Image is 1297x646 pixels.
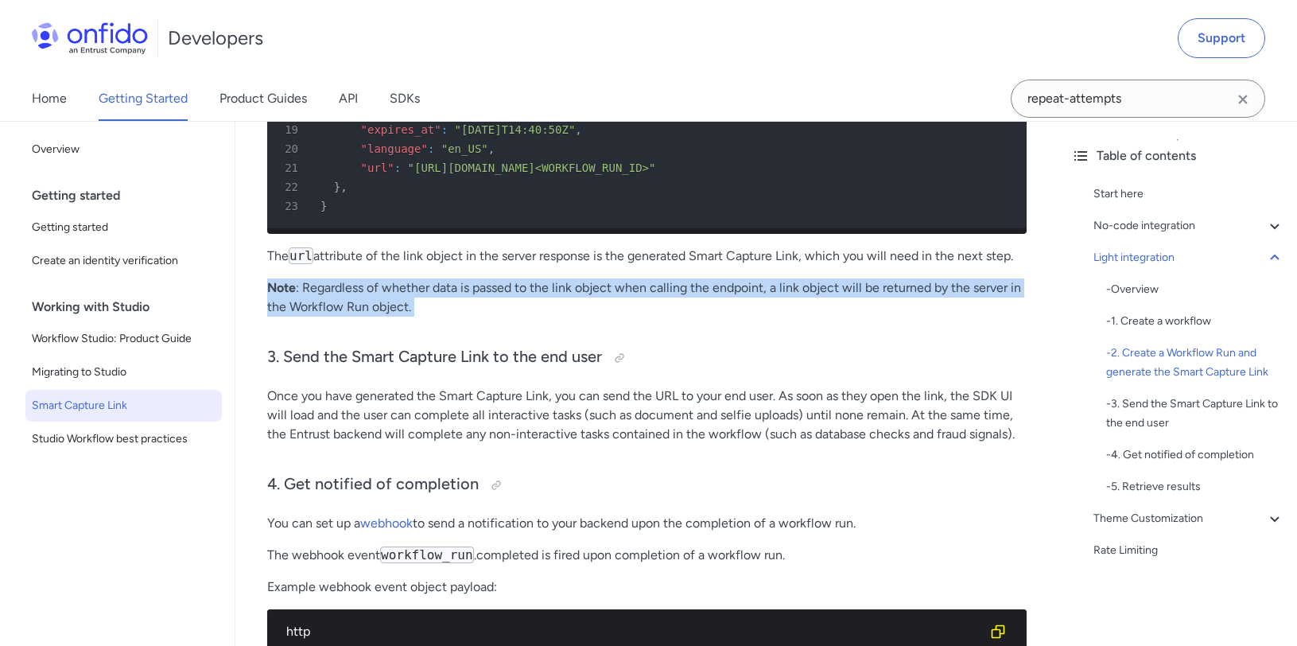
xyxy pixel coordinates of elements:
[25,323,222,355] a: Workflow Studio: Product Guide
[25,245,222,277] a: Create an identity verification
[274,120,309,139] span: 19
[1106,446,1284,465] div: - 4. Get notified of completion
[1106,312,1284,331] div: - 1. Create a workflow
[32,291,228,323] div: Working with Studio
[1093,185,1284,204] a: Start here
[99,76,188,121] a: Getting Started
[361,142,428,155] span: "language"
[361,123,441,136] span: "expires_at"
[25,356,222,388] a: Migrating to Studio
[32,251,216,270] span: Create an identity verification
[1233,90,1252,109] svg: Clear search field button
[1093,509,1284,528] a: Theme Customization
[408,161,656,174] span: "[URL][DOMAIN_NAME]<WORKFLOW_RUN_ID>"
[219,76,307,121] a: Product Guides
[32,180,228,212] div: Getting started
[32,22,148,54] img: Onfido Logo
[32,430,216,449] span: Studio Workflow best practices
[1106,280,1284,299] a: -Overview
[1011,80,1265,118] input: Onfido search input field
[1106,312,1284,331] a: -1. Create a workflow
[1106,344,1284,382] a: -2. Create a Workflow Run and generate the Smart Capture Link
[25,212,222,243] a: Getting started
[25,390,222,422] a: Smart Capture Link
[394,161,401,174] span: :
[267,345,1027,371] h3: 3. Send the Smart Capture Link to the end user
[289,247,313,264] code: url
[267,578,1027,597] p: Example webhook event object payload:
[267,280,296,295] strong: Note
[25,134,222,165] a: Overview
[1106,280,1284,299] div: - Overview
[274,197,309,216] span: 23
[1106,477,1284,496] a: -5. Retrieve results
[1093,541,1284,560] a: Rate Limiting
[267,278,1027,317] p: : Regardless of whether data is passed to the link object when calling the endpoint, a link objec...
[575,123,581,136] span: ,
[274,158,309,177] span: 21
[32,396,216,415] span: Smart Capture Link
[334,181,340,193] span: }
[267,473,1027,498] h3: 4. Get notified of completion
[1106,344,1284,382] div: - 2. Create a Workflow Run and generate the Smart Capture Link
[361,161,394,174] span: "url"
[320,200,327,212] span: }
[360,516,413,531] a: webhook
[488,142,495,155] span: ,
[286,622,982,641] div: http
[1106,395,1284,433] a: -3. Send the Smart Capture Link to the end user
[1106,395,1284,433] div: - 3. Send the Smart Capture Link to the end user
[1071,146,1284,165] div: Table of contents
[1093,248,1284,267] a: Light integration
[380,547,474,563] code: workflow_run
[267,247,1027,266] p: The attribute of the link object in the server response is the generated Smart Capture Link, whic...
[32,363,216,382] span: Migrating to Studio
[32,218,216,237] span: Getting started
[32,329,216,348] span: Workflow Studio: Product Guide
[455,123,576,136] span: "[DATE]T14:40:50Z"
[25,423,222,455] a: Studio Workflow best practices
[32,76,67,121] a: Home
[168,25,263,51] h1: Developers
[1106,446,1284,465] a: -4. Get notified of completion
[274,177,309,197] span: 22
[390,76,420,121] a: SDKs
[428,142,434,155] span: :
[267,514,1027,533] p: You can set up a to send a notification to your backend upon the completion of a workflow run.
[1106,477,1284,496] div: - 5. Retrieve results
[1178,18,1265,58] a: Support
[340,181,347,193] span: ,
[274,139,309,158] span: 20
[267,387,1027,444] p: Once you have generated the Smart Capture Link, you can send the URL to your end user. As soon as...
[32,140,216,159] span: Overview
[441,123,448,136] span: :
[1093,216,1284,235] a: No-code integration
[267,546,1027,565] p: The webhook event .completed is fired upon completion of a workflow run.
[441,142,488,155] span: "en_US"
[339,76,358,121] a: API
